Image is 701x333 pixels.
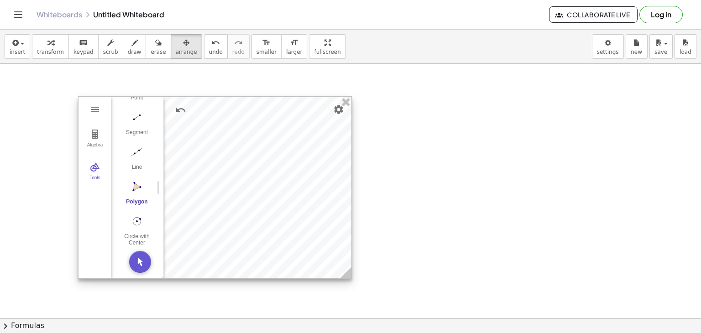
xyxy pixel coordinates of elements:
span: save [654,49,667,55]
span: smaller [256,49,277,55]
button: new [626,34,648,59]
button: load [675,34,696,59]
button: Line. Select two points or positions [119,144,155,177]
button: Log in [639,6,683,23]
button: Undo [173,102,189,118]
span: fullscreen [314,49,340,55]
div: Polygon [119,198,155,211]
i: undo [211,37,220,48]
img: Main Menu [89,104,100,115]
button: insert [5,34,30,59]
span: draw [128,49,141,55]
button: erase [146,34,171,59]
button: scrub [98,34,123,59]
span: keypad [73,49,94,55]
button: format_sizelarger [281,34,307,59]
button: redoredo [227,34,250,59]
i: keyboard [79,37,88,48]
button: transform [32,34,69,59]
span: settings [597,49,619,55]
button: Settings [330,101,347,118]
button: undoundo [204,34,228,59]
div: Point [119,94,155,107]
button: format_sizesmaller [251,34,282,59]
span: Collaborate Live [557,10,630,19]
button: Collaborate Live [549,6,638,23]
button: Toggle navigation [11,7,26,22]
div: Algebra [80,142,110,155]
span: undo [209,49,223,55]
div: Line [119,164,155,177]
span: redo [232,49,245,55]
i: format_size [262,37,271,48]
button: draw [123,34,146,59]
button: arrange [171,34,202,59]
button: Polygon. Select all vertices, then first vertex again [119,179,155,212]
button: fullscreen [309,34,345,59]
i: redo [234,37,243,48]
div: Tools [80,175,110,188]
span: load [680,49,691,55]
div: Circle with Center through Point [119,233,155,246]
a: Whiteboards [37,10,82,19]
div: Segment [119,129,155,142]
div: More [126,260,155,267]
button: Move. Drag or select object [129,251,151,273]
button: save [649,34,673,59]
button: settings [592,34,624,59]
span: erase [151,49,166,55]
button: Segment. Select two points or positions [119,109,155,142]
button: keyboardkeypad [68,34,99,59]
span: arrange [176,49,197,55]
span: larger [286,49,302,55]
button: Circle with Center through Point. Select center point, then point on circle [119,213,155,246]
span: new [631,49,642,55]
span: insert [10,49,25,55]
span: transform [37,49,64,55]
span: scrub [103,49,118,55]
i: format_size [290,37,298,48]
